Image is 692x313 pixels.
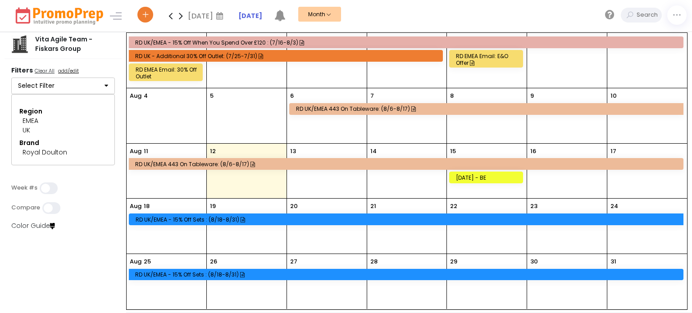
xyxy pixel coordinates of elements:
[11,184,37,191] label: Week #s
[370,257,378,266] p: 28
[11,77,115,95] button: Select Filter
[530,202,537,211] p: 23
[210,91,214,100] p: 5
[530,147,536,156] p: 16
[130,202,141,211] p: Aug
[135,161,679,168] div: RD UK/EMEA 443 on Tableware: (8/6-8/17)
[19,107,107,116] div: Region
[370,91,374,100] p: 7
[135,53,439,59] div: RD UK - Additional 30% off Outlet: (7/25-7/31)
[23,148,104,157] div: Royal Doulton
[210,147,216,156] p: 12
[11,221,55,230] a: Color Guide
[130,147,141,156] p: Aug
[456,53,519,66] div: RD EMEA Email: E&O Offer
[135,39,679,46] div: RD UK/EMEA - 15% off when you spend over £120 : (7/16-8/3)
[23,126,104,135] div: UK
[135,271,679,278] div: RD UK/EMEA - 15% off sets : (8/18-8/31)
[35,67,55,74] u: Clear All
[11,66,33,75] strong: Filters
[238,11,262,20] strong: [DATE]
[450,147,456,156] p: 15
[610,257,616,266] p: 31
[144,147,148,156] p: 11
[296,105,680,112] div: RD UK/EMEA 443 on Tableware: (8/6-8/17)
[130,91,141,100] p: Aug
[456,174,519,181] div: [DATE] - BE
[370,202,376,211] p: 21
[290,257,297,266] p: 27
[530,91,534,100] p: 9
[144,257,151,266] p: 25
[56,67,81,76] a: add/edit
[450,257,457,266] p: 29
[11,204,40,211] label: Compare
[290,147,296,156] p: 13
[450,202,457,211] p: 22
[610,147,616,156] p: 17
[290,202,298,211] p: 20
[298,7,341,22] button: Month
[144,91,148,100] p: 4
[530,257,538,266] p: 30
[23,116,104,126] div: EMEA
[58,67,79,74] u: add/edit
[450,25,462,34] span: Aug
[610,91,617,100] p: 10
[144,202,150,211] p: 18
[450,91,454,100] p: 8
[210,202,216,211] p: 19
[136,66,199,80] div: RD EMEA Email: 30% off Outlet
[610,202,618,211] p: 24
[290,91,294,100] p: 6
[370,147,377,156] p: 14
[210,257,217,266] p: 26
[136,216,680,223] div: RD UK/EMEA - 15% off sets : (8/18-8/31)
[634,8,662,23] input: Search
[19,138,107,148] div: Brand
[29,35,115,54] div: Vita Agile Team - Fiskars Group
[188,9,226,23] div: [DATE]
[130,257,141,266] p: Aug
[11,35,29,53] img: company.png
[238,11,262,21] a: [DATE]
